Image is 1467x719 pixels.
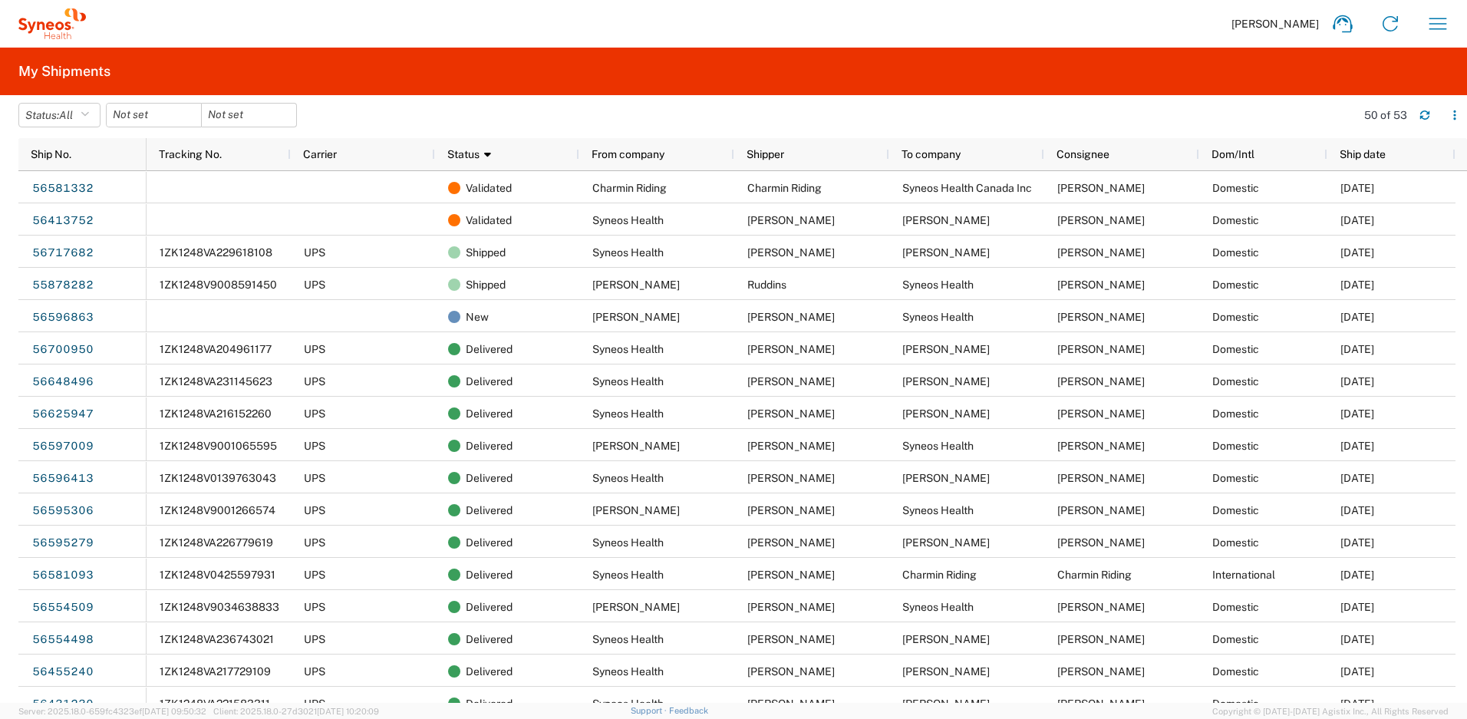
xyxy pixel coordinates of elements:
span: 08/28/2025 [1340,375,1374,388]
span: Juan Gonzalez [1057,440,1145,452]
span: Domestic [1212,246,1259,259]
span: Lauri Filar [1057,472,1145,484]
div: 50 of 53 [1364,108,1407,122]
span: [DATE] 09:50:32 [142,707,206,716]
span: Syneos Health [592,375,664,388]
span: Amanda Eiber [1057,536,1145,549]
span: 09/04/2025 [1340,246,1374,259]
span: UPS [304,601,325,613]
span: 08/11/2025 [1340,665,1374,678]
span: Syneos Health [592,214,664,226]
span: 1ZK1248V9034638833 [160,601,279,613]
span: Lauri Filar [747,440,835,452]
a: 56595306 [31,499,94,523]
a: 56625947 [31,402,94,427]
a: 56648496 [31,370,94,394]
span: 08/26/2025 [1340,182,1374,194]
span: Shipped [466,269,506,301]
span: Shaun Villafana [1057,182,1145,194]
span: Juan Gonzalez [747,214,835,226]
span: Atreyee Sims [1057,246,1145,259]
span: Domestic [1212,279,1259,291]
a: 56554509 [31,595,94,620]
span: Lauri Filar [592,311,680,323]
a: 56431230 [31,692,94,717]
span: New [466,301,489,333]
span: Juan Gonzalez [747,665,835,678]
span: 08/20/2025 [1340,633,1374,645]
span: Louella Lutchi [1057,633,1145,645]
span: Syneos Health [902,440,974,452]
span: Consignee [1057,148,1109,160]
span: Amanda Eiber [902,536,990,549]
span: UPS [304,246,325,259]
span: JuanCarlos Gonzalez [747,569,835,581]
span: Domestic [1212,407,1259,420]
span: UPS [304,407,325,420]
span: Delivered [466,655,513,688]
span: Juan Gonzalez [1057,601,1145,613]
span: Lauri Filar [902,472,990,484]
a: 56597009 [31,434,94,459]
span: 08/25/2025 [1340,536,1374,549]
span: From company [592,148,664,160]
span: 1ZK1248V9001065595 [160,440,277,452]
span: Syneos Health [592,343,664,355]
span: Delivered [466,591,513,623]
a: 56717682 [31,241,94,266]
span: Domestic [1212,214,1259,226]
button: Status:All [18,103,101,127]
span: Syneos Health [902,279,974,291]
span: Alyssa Schmidt [1057,375,1145,388]
span: Louella Lutchi [592,601,680,613]
span: UPS [304,343,325,355]
span: Lauri Filar [747,311,835,323]
span: Domestic [1212,182,1259,194]
input: Not set [202,104,296,127]
span: Shipped [466,236,506,269]
span: Marilyn Roman [902,407,990,420]
span: Syneos Health [592,665,664,678]
span: Charmin Riding [902,569,977,581]
span: Juan Gonzalez [1057,504,1145,516]
span: Delivered [466,397,513,430]
span: Allen DeSena [1057,214,1145,226]
span: 08/25/2025 [1340,504,1374,516]
span: UPS [304,279,325,291]
span: UPS [304,569,325,581]
span: Juan Gonzalez [747,698,835,710]
span: Amanda Eiber [592,504,680,516]
span: Marilyn Roman [1057,407,1145,420]
span: Syneos Health [592,569,664,581]
span: Allen DeSena [902,214,990,226]
span: Juan Gonzalez [747,407,835,420]
span: Syneos Health [592,633,664,645]
span: JuanCarlos Gonzalez [1057,279,1145,291]
span: Domestic [1212,504,1259,516]
a: 56554498 [31,628,94,652]
span: Carrier [303,148,337,160]
span: Ship No. [31,148,71,160]
span: Domestic [1212,633,1259,645]
span: Delivered [466,526,513,559]
span: Syneos Health [902,504,974,516]
h2: My Shipments [18,62,110,81]
span: Syneos Health [592,536,664,549]
span: Syneos Health Canada Inc [902,182,1032,194]
span: Shipper [747,148,784,160]
span: Delivered [466,333,513,365]
span: International [1212,569,1275,581]
span: Ruddins [747,279,786,291]
span: Syneos Health [902,311,974,323]
span: Lauri Filar [592,440,680,452]
span: Status [447,148,480,160]
span: Juan Gonzalez [747,536,835,549]
span: Domestic [1212,343,1259,355]
span: 08/07/2025 [1340,698,1374,710]
span: 1ZK1248VA216152260 [160,407,272,420]
span: Delivered [466,559,513,591]
span: Syneos Health [592,246,664,259]
span: Syneos Health [592,472,664,484]
a: 56595279 [31,531,94,556]
span: 08/06/2025 [1340,214,1374,226]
